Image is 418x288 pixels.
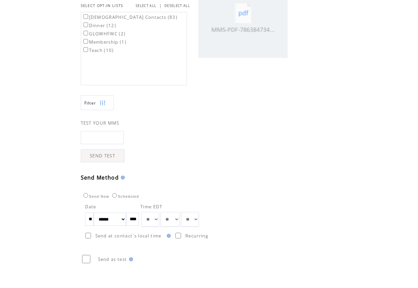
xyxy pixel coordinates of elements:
[81,174,119,181] span: Send Method
[119,176,125,180] img: help.gif
[159,3,162,9] span: |
[82,47,114,53] label: Teach (10)
[111,194,139,198] label: Scheduled
[165,234,171,238] img: help.gif
[83,193,88,198] input: Send Now
[100,96,106,110] img: filters.png
[83,31,88,35] input: GLOWHFWC (2)
[127,257,133,261] img: help.gif
[82,31,126,37] label: GLOWHFWC (2)
[98,256,127,262] span: Send as test
[81,95,114,110] a: Filter
[82,22,116,28] label: Dinner (12)
[84,100,96,106] span: Show filters
[164,4,190,8] a: DESELECT ALL
[81,149,124,162] a: SEND TEST
[185,233,208,239] span: Recurring
[83,39,88,44] input: Membership (1)
[85,204,96,210] span: Date
[81,120,119,126] span: TEST YOUR MMS
[112,193,117,198] input: Scheduled
[95,233,162,239] span: Send at contact`s local time
[81,3,123,8] span: SELECT OPT-IN LISTS
[82,39,127,45] label: Membership (1)
[82,14,178,20] label: [DEMOGRAPHIC_DATA] Contacts (83)
[82,194,109,198] label: Send Now
[83,14,88,19] input: [DEMOGRAPHIC_DATA] Contacts (83)
[140,204,163,210] span: Time EDT
[83,47,88,52] input: Teach (10)
[136,4,156,8] a: SELECT ALL
[83,22,88,27] input: Dinner (12)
